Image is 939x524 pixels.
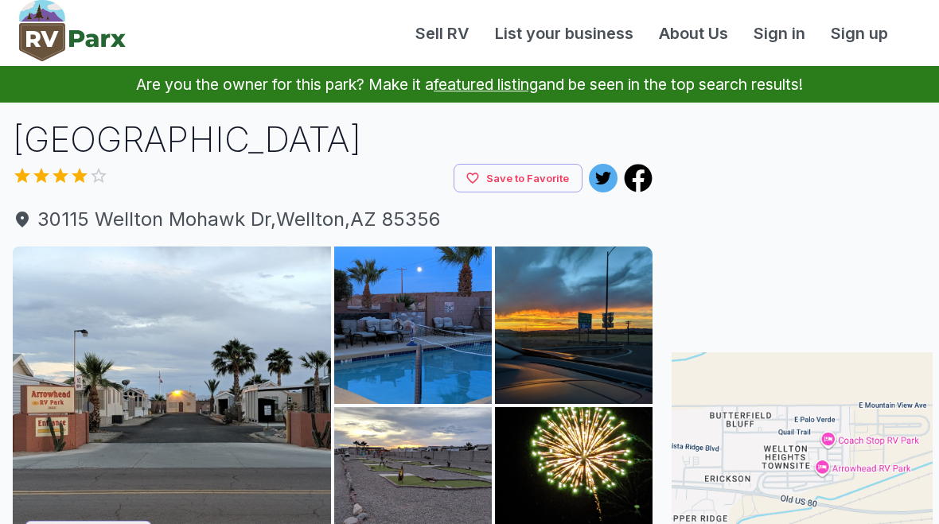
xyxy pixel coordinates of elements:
p: Are you the owner for this park? Make it a and be seen in the top search results! [19,66,920,103]
a: Sign up [818,21,901,45]
a: featured listing [434,75,538,94]
a: List your business [482,21,646,45]
a: 30115 Wellton Mohawk Dr,Wellton,AZ 85356 [13,205,653,234]
a: Sign in [741,21,818,45]
a: About Us [646,21,741,45]
button: Save to Favorite [454,164,582,193]
a: Sell RV [403,21,482,45]
span: 30115 Wellton Mohawk Dr , Wellton , AZ 85356 [13,205,653,234]
img: AAcXr8r_bJi3MNs3FuWCpV6I0JhoHeCdjGyg_yUV815yK37Vot9FIlv2a166TmACPTGLzoxlSl7EYihsMEF_pMzqfcNEjOotV... [495,246,652,403]
h1: [GEOGRAPHIC_DATA] [13,115,653,164]
iframe: Advertisement [672,115,933,314]
img: AAcXr8qBmeh_LIEertrIRrMgn4w_5u4erwtMF-zyBi2C11LtJuvXD9PhgTkUznH1rLkGdRa9g5FmM8AzgFGstltBFER0UvbeO... [334,246,491,403]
